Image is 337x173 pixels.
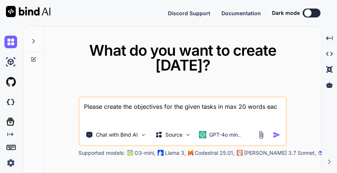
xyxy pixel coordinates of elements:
span: What do you want to create [DATE]? [89,41,276,74]
img: GPT-4o mini [199,131,206,138]
img: chat [4,36,17,48]
img: Mistral-AI [188,150,193,156]
p: Source [165,131,182,138]
span: Dark mode [272,9,300,17]
span: Documentation [221,10,261,16]
img: attachment [257,131,265,139]
img: claude [237,150,243,156]
img: GPT-4 [127,150,133,156]
p: Llama 3, [165,149,186,157]
p: GPT-4o min.. [209,131,241,138]
img: darkCloudIdeIcon [4,96,17,108]
p: [PERSON_NAME] 3.7 Sonnet, [244,149,316,157]
textarea: Please create the objectives for the given tasks in max 20 words eac [80,98,286,125]
img: githubLight [4,76,17,88]
img: claude [318,150,324,156]
span: Discord Support [168,10,210,16]
img: Llama2 [158,150,163,156]
p: O3-mini, [135,149,155,157]
p: Codestral 25.01, [195,149,234,157]
p: Chat with Bind AI [96,131,138,138]
img: Bind AI [6,6,51,17]
p: Supported models: [78,149,125,157]
button: Documentation [221,9,261,17]
img: Pick Tools [140,132,146,138]
img: settings [4,157,17,169]
img: ai-studio [4,56,17,68]
img: Pick Models [185,132,191,138]
img: icon [273,131,281,139]
button: Discord Support [168,9,210,17]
